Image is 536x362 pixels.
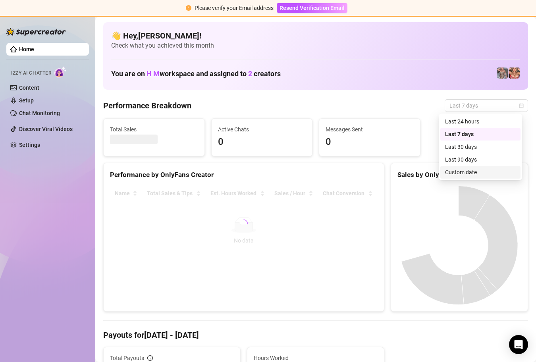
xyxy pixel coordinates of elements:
span: Active Chats [218,125,306,134]
div: Last 30 days [445,142,516,151]
a: Settings [19,142,40,148]
h4: Payouts for [DATE] - [DATE] [103,329,528,341]
img: logo-BBDzfeDw.svg [6,28,66,36]
span: Total Sales [110,125,198,134]
span: loading [240,220,248,227]
img: pennylondon [509,67,520,79]
div: Last 7 days [445,130,516,139]
div: Performance by OnlyFans Creator [110,169,378,180]
span: 0 [218,135,306,150]
span: exclamation-circle [186,5,191,11]
h4: 👋 Hey, [PERSON_NAME] ! [111,30,520,41]
div: Last 24 hours [445,117,516,126]
a: Home [19,46,34,52]
a: Chat Monitoring [19,110,60,116]
span: Resend Verification Email [280,5,345,11]
h1: You are on workspace and assigned to creators [111,69,281,78]
span: Last 7 days [449,100,523,112]
a: Content [19,85,39,91]
span: calendar [519,103,524,108]
div: Last 90 days [445,155,516,164]
a: Discover Viral Videos [19,126,73,132]
span: 0 [326,135,414,150]
div: Sales by OnlyFans Creator [397,169,521,180]
span: Messages Sent [326,125,414,134]
div: Open Intercom Messenger [509,335,528,354]
span: 2 [248,69,252,78]
div: Last 7 days [440,128,521,141]
div: Please verify your Email address [195,4,274,12]
span: Check what you achieved this month [111,41,520,50]
span: Izzy AI Chatter [11,69,51,77]
div: Custom date [445,168,516,177]
img: pennylondonvip [497,67,508,79]
span: H M [147,69,160,78]
button: Resend Verification Email [277,3,347,13]
img: AI Chatter [54,66,67,78]
div: Custom date [440,166,521,179]
div: Last 90 days [440,153,521,166]
span: info-circle [147,355,153,361]
a: Setup [19,97,34,104]
h4: Performance Breakdown [103,100,191,111]
div: Last 24 hours [440,115,521,128]
div: Last 30 days [440,141,521,153]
